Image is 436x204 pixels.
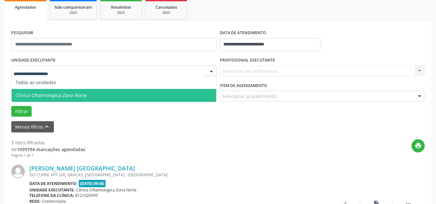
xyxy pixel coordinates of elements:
span: Clinica Oftalmologica Zona Norte [76,187,137,193]
div: DO CUPIM, APT 200, GRACAS, [GEOGRAPHIC_DATA] - [GEOGRAPHIC_DATA] [29,172,328,178]
div: de [11,146,85,153]
label: DATA DE ATENDIMENTO [220,28,266,38]
b: Rede: [29,199,41,204]
div: Página 1 de 1 [11,153,85,158]
span: [DATE] 09:00 [79,180,106,187]
a: [PERSON_NAME] [GEOGRAPHIC_DATA] [29,165,135,172]
label: PESQUISAR [11,28,33,38]
span: 8121020999 [75,193,98,198]
img: img [11,165,25,178]
span: Selecionar procedimento [222,93,276,100]
b: Data de atendimento: [29,181,77,186]
strong: 1939794 marcações agendadas [17,146,85,152]
b: Telefone da clínica: [29,193,74,198]
button: Menos filtroskeyboard_arrow_up [11,121,54,132]
span: Clinica Oftalmologica Zona Norte [15,92,87,98]
span: Credenciada [42,199,66,204]
span: Resolvidos [111,5,131,10]
button: Filtrar [11,106,32,117]
span: Não compareceram [55,5,92,10]
div: 2025 [55,10,92,15]
i: print [415,142,422,149]
i: keyboard_arrow_up [43,123,50,130]
label: PROFISSIONAL EXECUTANTE [220,55,275,65]
span: Agendados [15,5,36,10]
label: UNIDADE EXECUTANTE [11,55,56,65]
label: Item de agendamento [220,81,267,91]
b: Unidade executante: [29,187,75,193]
button: print [411,139,425,152]
span: Todos as unidades [15,79,56,85]
span: Cancelados [156,5,177,10]
div: 2025 [105,10,137,15]
div: 2025 [150,10,182,15]
div: 3 itens filtrados [11,139,85,146]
